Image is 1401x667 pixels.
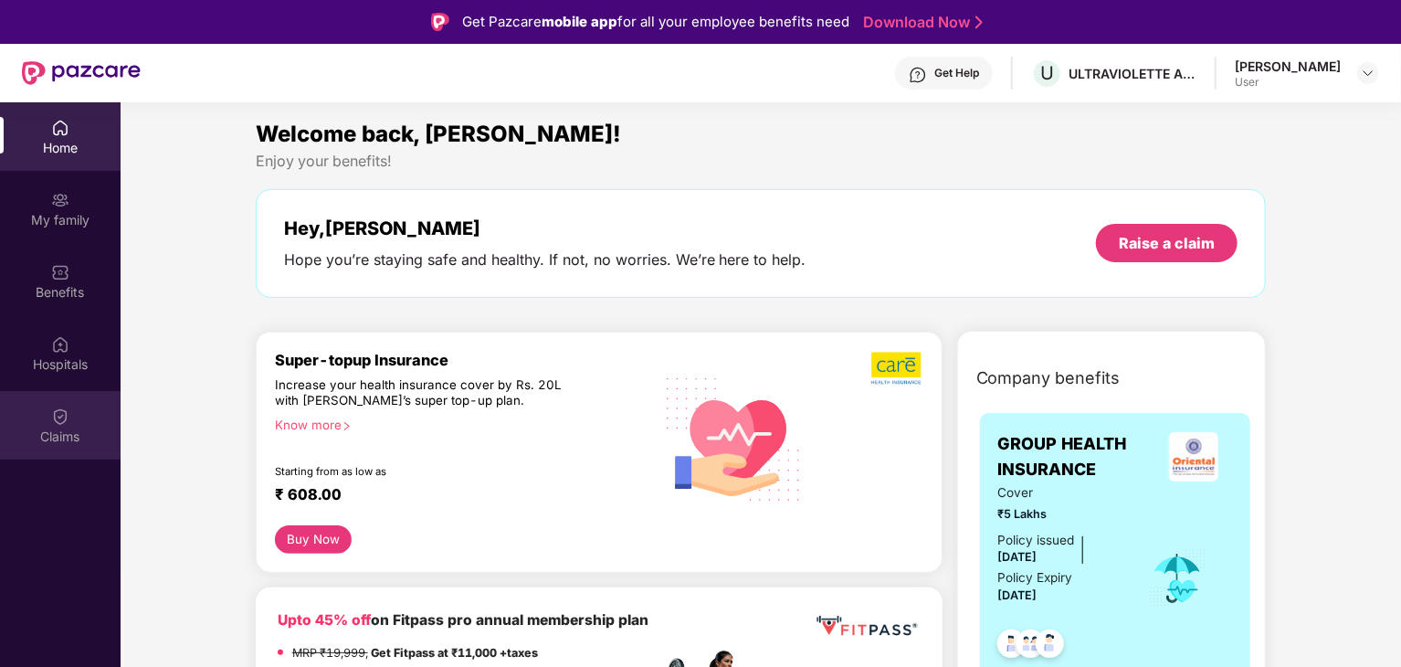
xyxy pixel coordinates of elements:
div: Get Help [934,66,979,80]
span: ₹5 Lakhs [998,505,1123,524]
div: Policy Expiry [998,568,1073,588]
b: Upto 45% off [278,611,371,629]
span: GROUP HEALTH INSURANCE [998,431,1155,483]
div: ₹ 608.00 [275,485,635,507]
span: [DATE] [998,588,1038,602]
img: b5dec4f62d2307b9de63beb79f102df3.png [871,351,923,386]
span: Welcome back, [PERSON_NAME]! [256,121,621,147]
span: right [342,421,352,431]
img: icon [1148,548,1207,609]
img: svg+xml;base64,PHN2ZyBpZD0iSG9zcGl0YWxzIiB4bWxucz0iaHR0cDovL3d3dy53My5vcmcvMjAwMC9zdmciIHdpZHRoPS... [51,335,69,354]
span: U [1040,62,1054,84]
img: fppp.png [813,609,920,643]
img: New Pazcare Logo [22,61,141,85]
img: svg+xml;base64,PHN2ZyBpZD0iSG9tZSIgeG1sbnM9Imh0dHA6Ly93d3cudzMub3JnLzIwMDAvc3ZnIiB3aWR0aD0iMjAiIG... [51,119,69,137]
span: Company benefits [976,365,1121,391]
img: Logo [431,13,449,31]
img: svg+xml;base64,PHN2ZyB3aWR0aD0iMjAiIGhlaWdodD0iMjAiIHZpZXdCb3g9IjAgMCAyMCAyMCIgZmlsbD0ibm9uZSIgeG... [51,191,69,209]
img: svg+xml;base64,PHN2ZyBpZD0iQmVuZWZpdHMiIHhtbG5zPSJodHRwOi8vd3d3LnczLm9yZy8yMDAwL3N2ZyIgd2lkdGg9Ij... [51,263,69,281]
div: Hey, [PERSON_NAME] [284,217,806,239]
span: [DATE] [998,550,1038,564]
b: on Fitpass pro annual membership plan [278,611,648,629]
button: Buy Now [275,525,353,554]
div: Policy issued [998,531,1075,550]
div: ULTRAVIOLETTE AUTOMOTIVE PRIVATE LIMITED [1069,65,1196,82]
div: Starting from as low as [275,465,575,478]
img: svg+xml;base64,PHN2ZyBpZD0iSGVscC0zMngzMiIgeG1sbnM9Imh0dHA6Ly93d3cudzMub3JnLzIwMDAvc3ZnIiB3aWR0aD... [909,66,927,84]
img: insurerLogo [1169,432,1218,482]
div: Raise a claim [1119,233,1215,253]
div: User [1235,75,1341,90]
strong: mobile app [542,13,617,30]
div: Super-topup Insurance [275,351,653,369]
del: MRP ₹19,999, [292,646,368,660]
div: Know more [275,418,642,430]
div: Enjoy your benefits! [256,152,1267,171]
img: svg+xml;base64,PHN2ZyBpZD0iRHJvcGRvd24tMzJ4MzIiIHhtbG5zPSJodHRwOi8vd3d3LnczLm9yZy8yMDAwL3N2ZyIgd2... [1361,66,1375,80]
img: svg+xml;base64,PHN2ZyB4bWxucz0iaHR0cDovL3d3dy53My5vcmcvMjAwMC9zdmciIHhtbG5zOnhsaW5rPSJodHRwOi8vd3... [653,355,816,521]
div: Increase your health insurance cover by Rs. 20L with [PERSON_NAME]’s super top-up plan. [275,377,574,410]
img: svg+xml;base64,PHN2ZyBpZD0iQ2xhaW0iIHhtbG5zPSJodHRwOi8vd3d3LnczLm9yZy8yMDAwL3N2ZyIgd2lkdGg9IjIwIi... [51,408,69,426]
a: Download Now [863,13,977,32]
div: Get Pazcare for all your employee benefits need [462,11,849,33]
span: Cover [998,483,1123,503]
div: Hope you’re staying safe and healthy. If not, no worries. We’re here to help. [284,250,806,270]
div: [PERSON_NAME] [1235,58,1341,75]
img: Stroke [975,13,983,32]
strong: Get Fitpass at ₹11,000 +taxes [371,646,538,660]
